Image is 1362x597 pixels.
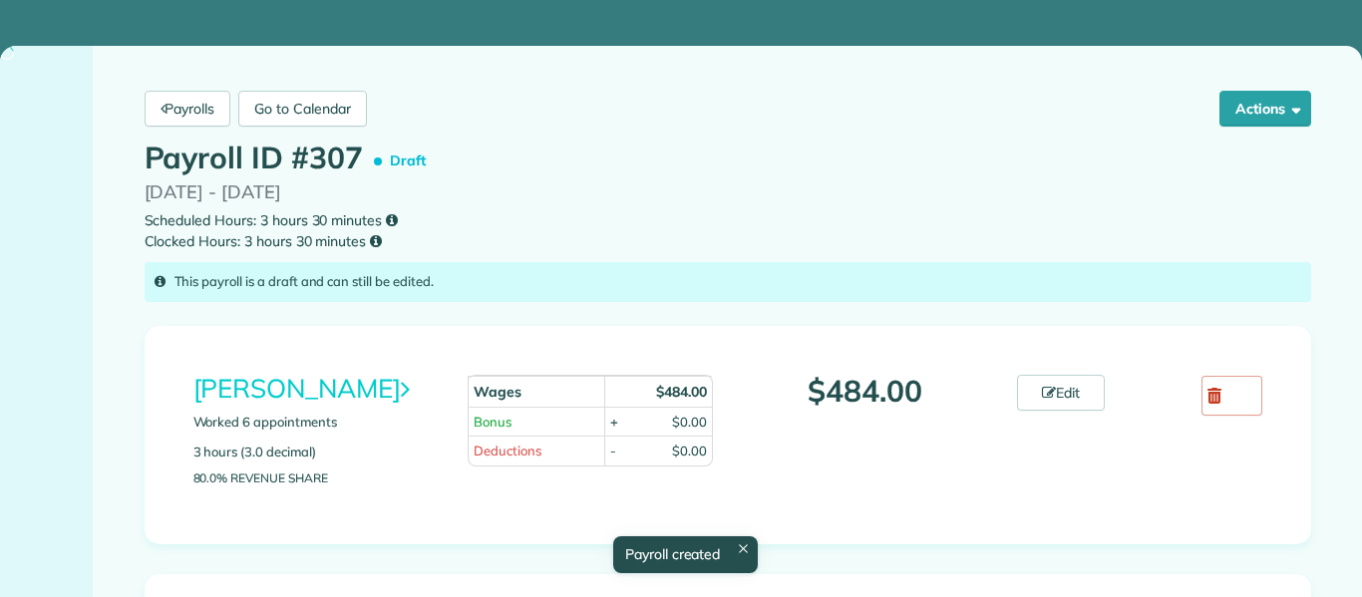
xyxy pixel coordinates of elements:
p: [DATE] - [DATE] [145,178,1311,205]
div: + [610,413,618,432]
span: Draft [378,144,434,178]
h1: Payroll ID #307 [145,142,435,178]
p: Worked 6 appointments [193,413,439,433]
button: Actions [1219,91,1311,127]
a: [PERSON_NAME] [193,372,410,405]
div: - [610,442,616,460]
td: Deductions [468,436,604,465]
td: Bonus [468,407,604,437]
div: This payroll is a draft and can still be edited. [145,262,1311,302]
div: Payroll created [613,536,758,573]
small: Scheduled Hours: 3 hours 30 minutes Clocked Hours: 3 hours 30 minutes [145,210,1311,252]
a: Go to Calendar [238,91,366,127]
p: 80.0% Revenue Share [193,471,439,484]
a: Edit [1017,375,1105,411]
strong: Wages [474,383,521,401]
a: Payrolls [145,91,231,127]
div: $0.00 [672,442,707,460]
p: $484.00 [743,375,988,408]
strong: $484.00 [656,383,707,401]
div: $0.00 [672,413,707,432]
p: 3 hours (3.0 decimal) [193,443,439,462]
